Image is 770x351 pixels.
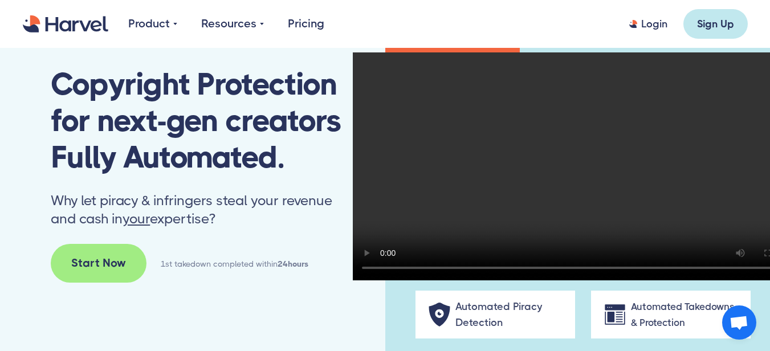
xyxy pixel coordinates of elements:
[629,17,667,31] a: Login
[201,15,256,32] div: Resources
[697,17,734,31] div: Sign Up
[288,15,324,32] a: Pricing
[128,15,170,32] div: Product
[683,9,748,39] a: Sign Up
[51,66,343,175] h1: Copyright Protection for next-gen creators Fully Automated.
[161,256,308,272] div: 1st takedown completed within
[201,15,264,32] div: Resources
[123,211,150,227] span: your
[51,191,334,228] p: Why let piracy & infringers steal your revenue and cash in expertise?
[51,244,146,283] a: Start Now
[23,15,108,33] a: home
[641,17,667,31] div: Login
[722,305,756,340] a: Open chat
[631,299,735,330] div: Automated Takedowns & Protection
[71,255,126,272] div: Start Now
[128,15,177,32] div: Product
[455,299,559,330] div: Automated Piracy Detection
[278,259,308,268] strong: 24hours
